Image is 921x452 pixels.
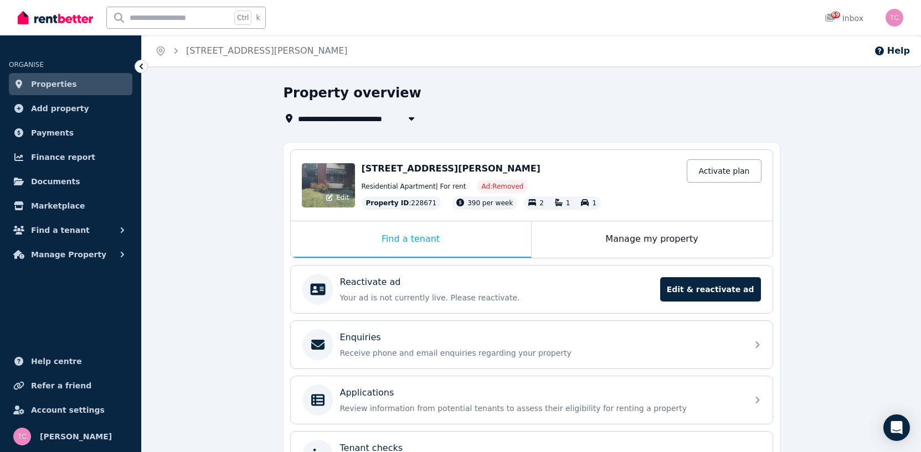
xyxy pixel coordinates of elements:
[340,347,741,359] p: Receive phone and email enquiries regarding your property
[539,199,544,207] span: 2
[31,77,77,91] span: Properties
[592,199,596,207] span: 1
[31,175,80,188] span: Documents
[13,428,31,445] img: Tony Cannon
[186,45,348,56] a: [STREET_ADDRESS][PERSON_NAME]
[256,13,260,22] span: k
[18,9,93,26] img: RentBetter
[831,12,840,18] span: 69
[9,97,132,120] a: Add property
[9,73,132,95] a: Properties
[291,266,773,313] a: Reactivate adYour ad is not currently live. Please reactivate.Edit & reactivate ad
[291,221,531,258] div: Find a tenant
[9,170,132,193] a: Documents
[31,126,74,139] span: Payments
[660,277,761,302] span: Edit & reactivate ad
[874,44,910,58] button: Help
[291,321,773,368] a: EnquiriesReceive phone and email enquiries regarding your property
[31,248,106,261] span: Manage Property
[340,276,401,289] p: Reactivate ad
[9,146,132,168] a: Finance report
[340,331,381,344] p: Enquiries
[142,35,361,66] nav: Breadcrumb
[362,196,441,210] div: : 228671
[40,430,112,443] span: [PERSON_NAME]
[687,159,761,183] a: Activate plan
[31,150,95,164] span: Finance report
[31,102,89,115] span: Add property
[31,403,105,417] span: Account settings
[366,199,409,207] span: Property ID
[825,13,863,24] div: Inbox
[9,243,132,266] button: Manage Property
[31,224,90,237] span: Find a tenant
[31,199,85,212] span: Marketplace
[234,11,251,25] span: Ctrl
[284,84,421,102] h1: Property overview
[31,379,91,392] span: Refer a friend
[481,182,523,191] span: Ad: Removed
[340,292,654,303] p: Your ad is not currently live. Please reactivate.
[9,195,132,217] a: Marketplace
[9,122,132,144] a: Payments
[336,193,349,202] span: Edit
[9,219,132,241] button: Find a tenant
[9,350,132,372] a: Help centre
[532,221,773,258] div: Manage my property
[9,61,44,69] span: ORGANISE
[883,414,910,441] div: Open Intercom Messenger
[9,375,132,397] a: Refer a friend
[362,163,541,174] span: [STREET_ADDRESS][PERSON_NAME]
[291,376,773,424] a: ApplicationsReview information from potential tenants to assess their eligibility for renting a p...
[340,403,741,414] p: Review information from potential tenants to assess their eligibility for renting a property
[340,386,394,399] p: Applications
[467,199,513,207] span: 390 per week
[31,355,82,368] span: Help centre
[9,399,132,421] a: Account settings
[362,182,466,191] span: Residential Apartment | For rent
[886,9,903,27] img: Tony Cannon
[566,199,570,207] span: 1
